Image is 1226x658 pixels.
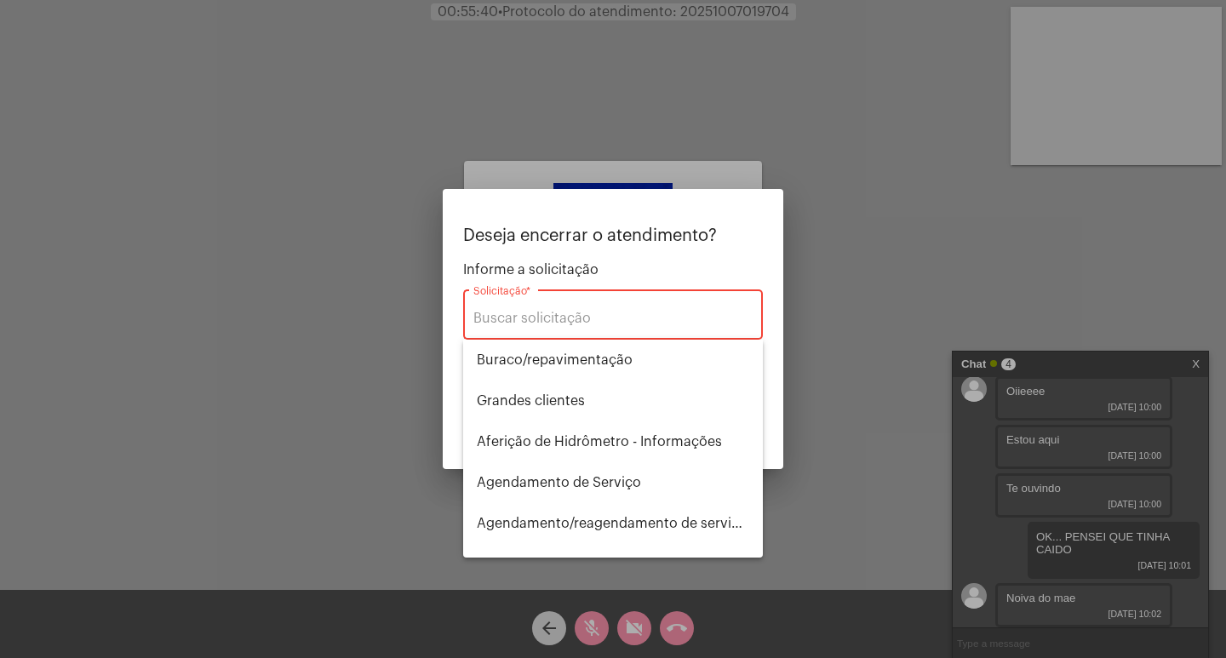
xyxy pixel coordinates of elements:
span: Aferição de Hidrômetro - Informações [477,421,749,462]
p: Deseja encerrar o atendimento? [463,226,763,245]
span: Alterar nome do usuário na fatura [477,544,749,585]
span: Agendamento de Serviço [477,462,749,503]
span: Informe a solicitação [463,262,763,278]
span: ⁠Grandes clientes [477,380,749,421]
span: ⁠Buraco/repavimentação [477,340,749,380]
input: Buscar solicitação [473,311,753,326]
span: Agendamento/reagendamento de serviços - informações [477,503,749,544]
